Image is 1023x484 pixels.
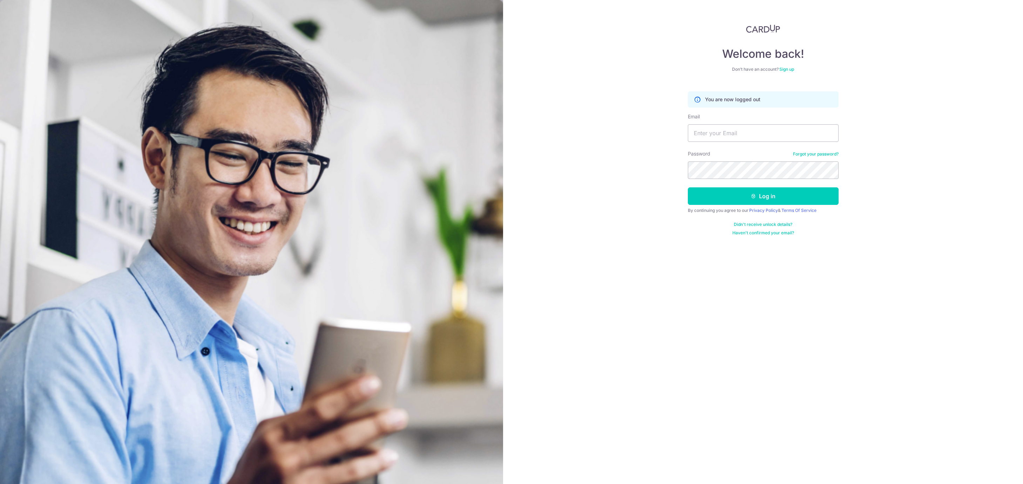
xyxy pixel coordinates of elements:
a: Privacy Policy [749,208,778,213]
label: Password [688,150,710,157]
a: Terms Of Service [781,208,817,213]
img: CardUp Logo [746,25,780,33]
div: By continuing you agree to our & [688,208,839,213]
label: Email [688,113,700,120]
a: Didn't receive unlock details? [734,222,792,227]
a: Forgot your password? [793,151,839,157]
p: You are now logged out [705,96,760,103]
input: Enter your Email [688,124,839,142]
a: Haven't confirmed your email? [732,230,794,236]
div: Don’t have an account? [688,67,839,72]
a: Sign up [779,67,794,72]
button: Log in [688,187,839,205]
h4: Welcome back! [688,47,839,61]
